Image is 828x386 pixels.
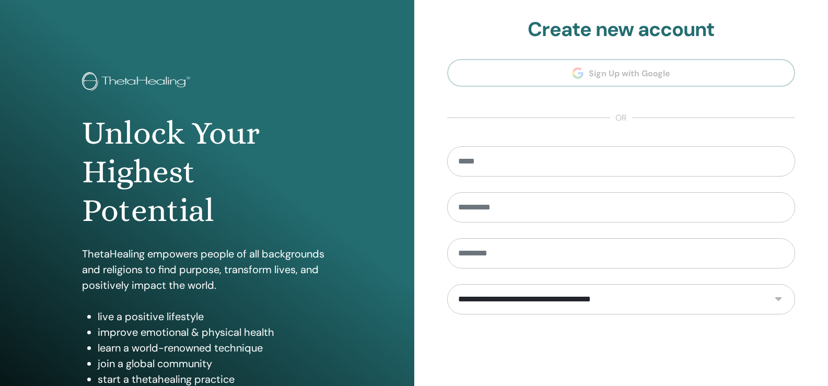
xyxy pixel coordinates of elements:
li: join a global community [98,356,332,371]
iframe: reCAPTCHA [542,330,701,371]
h1: Unlock Your Highest Potential [82,114,332,230]
span: or [610,112,632,124]
p: ThetaHealing empowers people of all backgrounds and religions to find purpose, transform lives, a... [82,246,332,293]
h2: Create new account [447,18,796,42]
li: improve emotional & physical health [98,324,332,340]
li: live a positive lifestyle [98,309,332,324]
li: learn a world-renowned technique [98,340,332,356]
